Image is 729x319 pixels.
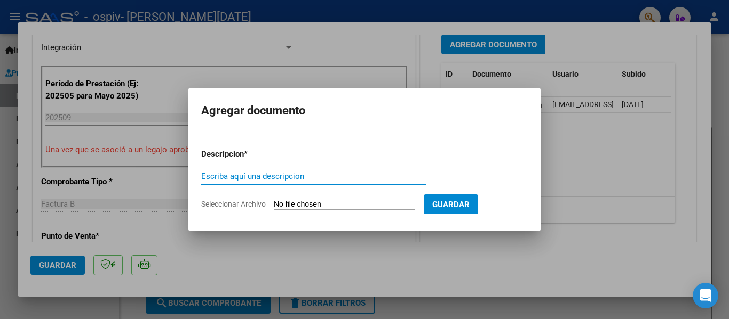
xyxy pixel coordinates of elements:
[201,200,266,208] span: Seleccionar Archivo
[201,101,528,121] h2: Agregar documento
[201,148,299,160] p: Descripcion
[432,200,470,209] span: Guardar
[424,194,478,214] button: Guardar
[693,283,718,308] div: Open Intercom Messenger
